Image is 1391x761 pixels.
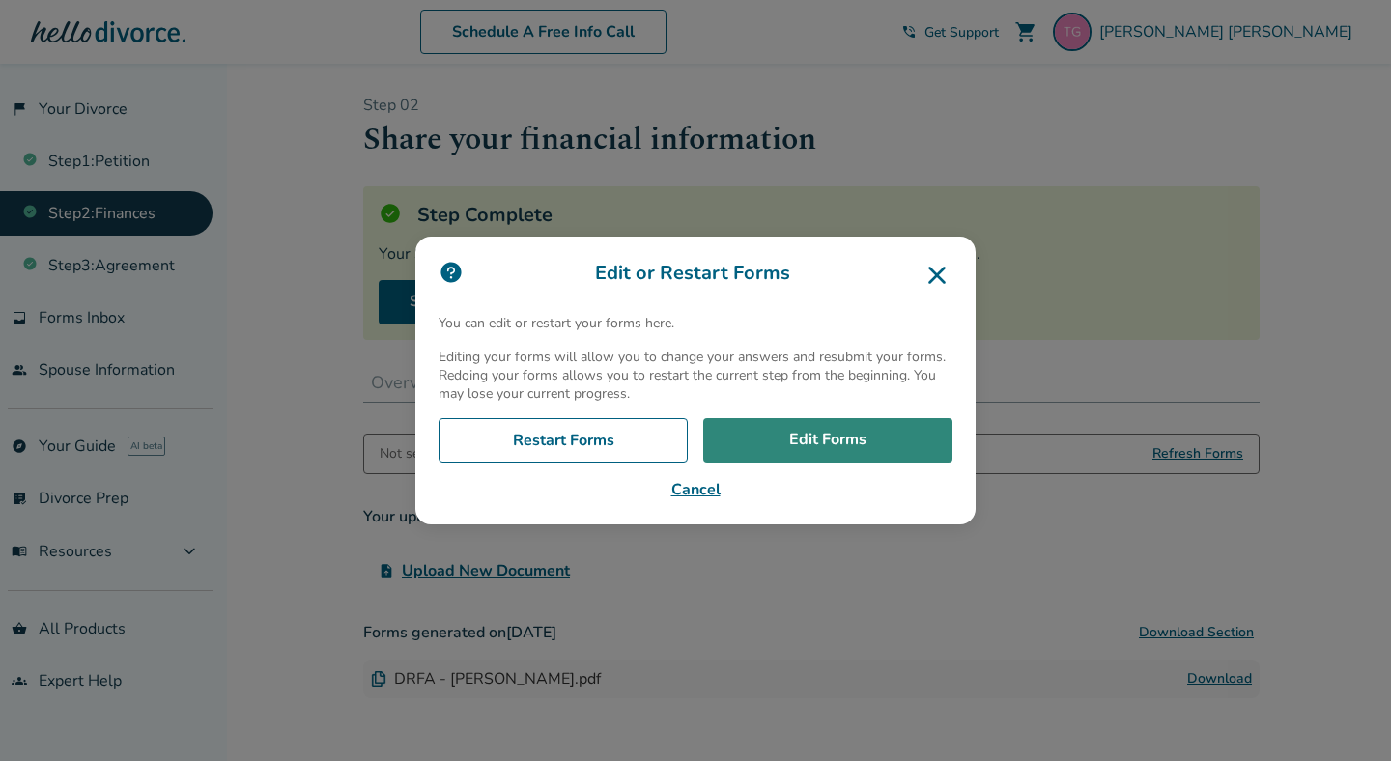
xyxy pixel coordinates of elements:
[439,418,688,463] a: Restart Forms
[703,418,952,463] a: Edit Forms
[439,260,952,291] h3: Edit or Restart Forms
[1294,668,1391,761] iframe: Chat Widget
[439,314,952,332] p: You can edit or restart your forms here.
[439,348,952,403] p: Editing your forms will allow you to change your answers and resubmit your forms. Redoing your fo...
[439,478,952,501] button: Cancel
[439,260,464,285] img: icon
